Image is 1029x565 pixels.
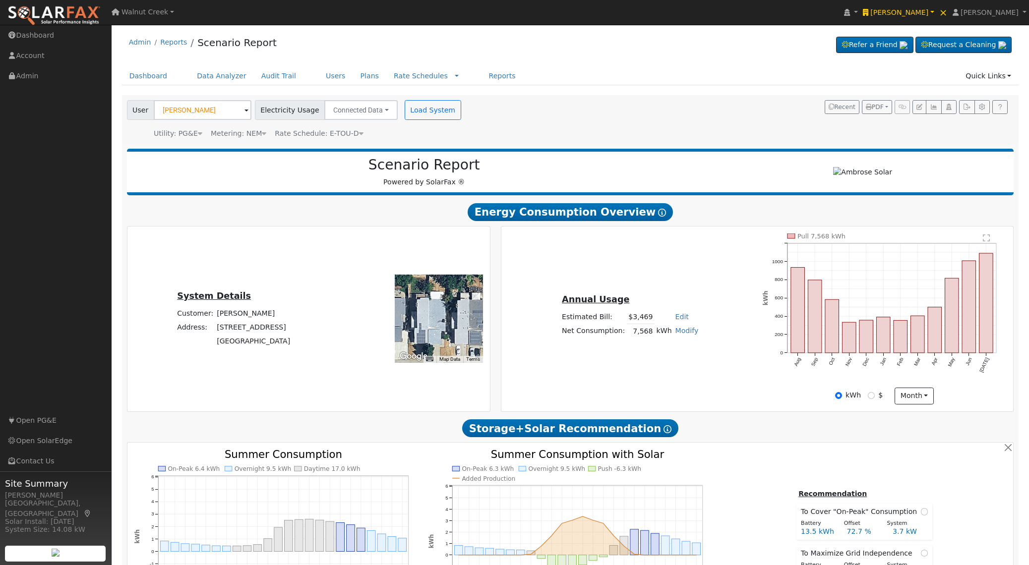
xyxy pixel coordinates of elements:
[243,546,251,552] rect: onclick=""
[581,514,585,518] circle: onclick=""
[958,67,1019,85] a: Quick Links
[895,388,934,404] button: month
[839,519,882,528] div: Offset
[612,534,616,538] circle: onclick=""
[397,350,430,363] img: Google
[445,484,448,489] text: 6
[912,100,926,114] button: Edit User
[197,37,277,49] a: Scenario Report
[962,261,976,353] rect: onclick=""
[651,534,659,556] rect: onclick=""
[998,41,1006,49] img: retrieve
[233,546,241,552] rect: onclick=""
[275,129,363,137] span: Alias: HETOUD
[842,526,887,537] div: 72.7 %
[445,518,448,523] text: 3
[191,544,200,552] rect: onclick=""
[176,307,215,321] td: Customer:
[692,543,701,555] rect: onclick=""
[318,67,353,85] a: Users
[189,67,254,85] a: Data Analyzer
[168,466,220,473] text: On-Peak 6.4 kWh
[945,278,959,353] rect: onclick=""
[528,466,585,473] text: Overnight 9.5 kWh
[549,534,553,538] circle: onclick=""
[52,549,60,557] img: retrieve
[684,553,688,557] circle: onclick=""
[664,553,667,557] circle: onclick=""
[255,100,325,120] span: Electricity Usage
[151,487,154,492] text: 5
[797,232,846,240] text: Pull 7,568 kWh
[560,521,564,525] circle: onclick=""
[801,548,916,559] span: To Maximize Grid Independence
[887,526,933,537] div: 3.7 kW
[160,38,187,46] a: Reports
[796,526,842,537] div: 13.5 kWh
[527,551,535,556] rect: onclick=""
[305,519,313,552] rect: onclick=""
[842,322,856,353] rect: onclick=""
[675,313,689,321] a: Edit
[900,41,908,49] img: retrieve
[599,555,607,557] rect: onclick=""
[775,313,783,319] text: 400
[516,550,525,555] rect: onclick=""
[825,299,839,353] rect: onclick=""
[211,128,266,139] div: Metering: NEM
[7,5,101,26] img: SolarFax
[274,527,282,551] rect: onclick=""
[462,466,514,473] text: On-Peak 6.3 kWh
[537,555,545,559] rect: onclick=""
[798,490,867,498] u: Recommendation
[154,128,202,139] div: Utility: PG&E
[234,466,291,473] text: Overnight 9.5 kWh
[215,335,292,348] td: [GEOGRAPHIC_DATA]
[978,357,990,373] text: [DATE]
[466,356,480,362] a: Terms
[775,295,783,301] text: 600
[845,357,853,367] text: Nov
[808,280,822,353] rect: onclick=""
[212,546,220,551] rect: onclick=""
[445,507,448,512] text: 4
[171,543,179,552] rect: onclick=""
[428,534,435,549] text: kWh
[859,320,873,353] rect: onclick=""
[671,539,680,556] rect: onclick=""
[591,518,595,522] circle: onclick=""
[862,100,892,114] button: PDF
[181,544,189,552] rect: onclick=""
[682,541,690,555] rect: onclick=""
[796,519,839,528] div: Battery
[983,234,990,242] text: 
[775,332,783,337] text: 200
[222,546,231,552] rect: onclick=""
[894,321,908,353] rect: onclick=""
[315,520,324,552] rect: onclick=""
[562,294,629,304] u: Annual Usage
[445,552,448,558] text: 0
[121,8,168,16] span: Walnut Creek
[5,516,106,527] div: Solar Install: [DATE]
[870,8,928,16] span: [PERSON_NAME]
[622,544,626,548] circle: onclick=""
[570,518,574,522] circle: onclick=""
[674,553,678,557] circle: onclick=""
[5,524,106,535] div: System Size: 14.08 kW
[627,310,655,324] td: $3,469
[602,521,605,525] circle: onclick=""
[529,553,533,557] circle: onclick=""
[405,100,461,120] button: Load System
[465,547,473,555] rect: onclick=""
[664,425,671,433] i: Show Help
[151,474,154,480] text: 6
[992,100,1008,114] a: Help Link
[215,321,292,335] td: [STREET_ADDRESS]
[324,100,398,120] button: Connected Data
[132,157,717,187] div: Powered by SolarFax ®
[176,321,215,335] td: Address:
[961,8,1019,16] span: [PERSON_NAME]
[454,546,463,555] rect: onclick=""
[882,519,925,528] div: System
